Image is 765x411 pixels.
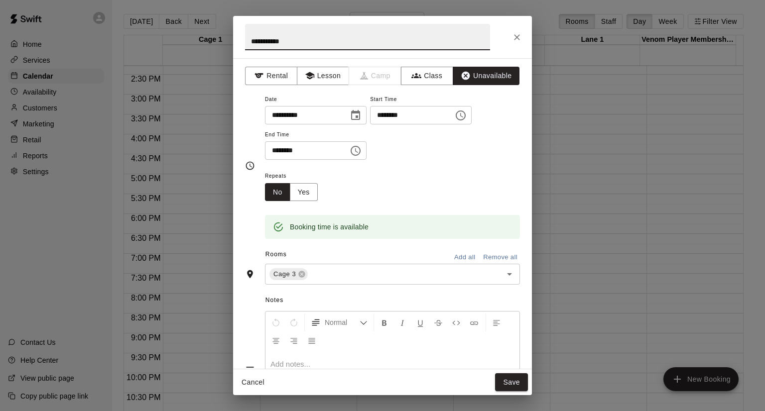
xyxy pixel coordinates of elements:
[307,313,372,331] button: Formatting Options
[267,331,284,349] button: Center Align
[265,293,520,308] span: Notes
[267,313,284,331] button: Undo
[430,313,447,331] button: Format Strikethrough
[488,313,505,331] button: Left Align
[265,170,326,183] span: Repeats
[370,93,472,106] span: Start Time
[448,313,465,331] button: Insert Code
[481,250,520,265] button: Remove all
[412,313,429,331] button: Format Underline
[269,268,308,280] div: Cage 3
[495,373,528,392] button: Save
[245,67,297,85] button: Rental
[394,313,411,331] button: Format Italics
[346,141,366,161] button: Choose time, selected time is 5:00 PM
[325,317,360,327] span: Normal
[503,267,516,281] button: Open
[303,331,320,349] button: Justify Align
[269,269,300,279] span: Cage 3
[349,67,401,85] span: Camps can only be created in the Services page
[449,250,481,265] button: Add all
[451,105,471,125] button: Choose time, selected time is 4:30 PM
[285,331,302,349] button: Right Align
[265,128,367,142] span: End Time
[265,93,367,106] span: Date
[237,373,269,392] button: Cancel
[508,28,526,46] button: Close
[265,183,318,202] div: outlined button group
[466,313,483,331] button: Insert Link
[346,105,366,125] button: Choose date, selected date is Oct 17, 2025
[297,67,349,85] button: Lesson
[453,67,519,85] button: Unavailable
[290,183,318,202] button: Yes
[285,313,302,331] button: Redo
[245,364,255,374] svg: Notes
[245,269,255,279] svg: Rooms
[245,161,255,171] svg: Timing
[401,67,453,85] button: Class
[265,183,290,202] button: No
[376,313,393,331] button: Format Bold
[290,218,369,236] div: Booking time is available
[265,251,287,258] span: Rooms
